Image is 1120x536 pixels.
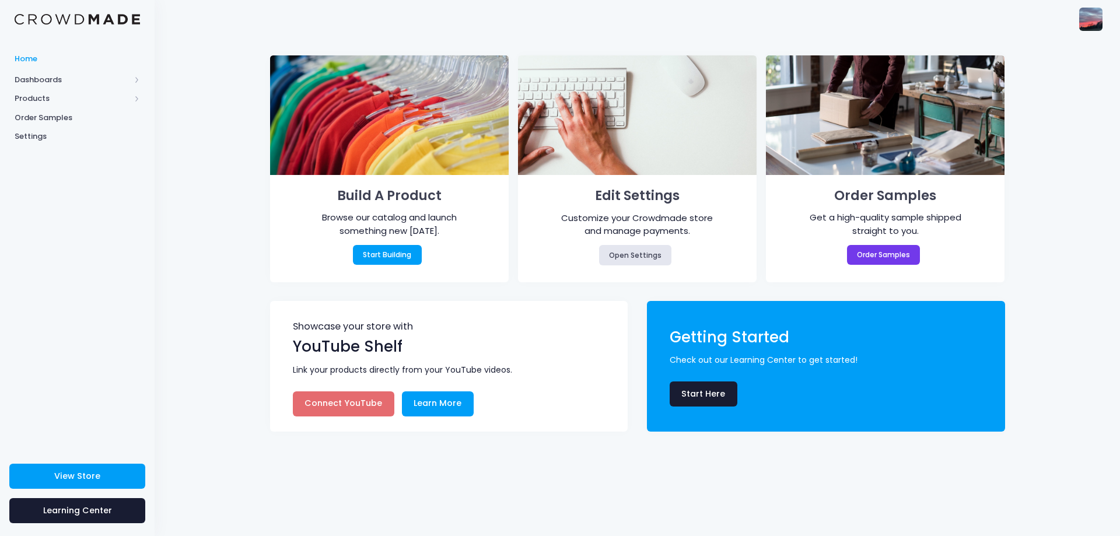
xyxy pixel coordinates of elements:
[353,245,422,265] a: Start Building
[9,498,145,523] a: Learning Center
[402,391,474,416] a: Learn More
[287,184,492,208] h1: Build A Product
[15,74,130,86] span: Dashboards
[847,245,921,265] a: Order Samples
[15,53,140,65] span: Home
[802,211,969,237] div: Get a high-quality sample shipped straight to you.
[306,211,473,237] div: Browse our catalog and launch something new [DATE].
[15,93,130,104] span: Products
[15,112,140,124] span: Order Samples
[43,505,112,516] span: Learning Center
[670,327,789,348] span: Getting Started
[535,184,740,208] h1: Edit Settings
[1079,8,1102,31] img: User
[293,322,607,335] span: Showcase your store with
[293,336,402,357] span: YouTube Shelf
[599,245,672,265] a: Open Settings
[54,470,100,482] span: View Store
[15,131,140,142] span: Settings
[293,391,394,416] a: Connect YouTube
[15,14,140,25] img: Logo
[783,184,988,208] h1: Order Samples
[9,464,145,489] a: View Store
[293,364,611,376] span: Link your products directly from your YouTube videos.
[554,212,721,238] div: Customize your Crowdmade store and manage payments.
[670,354,988,366] span: Check out our Learning Center to get started!
[670,381,737,407] a: Start Here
